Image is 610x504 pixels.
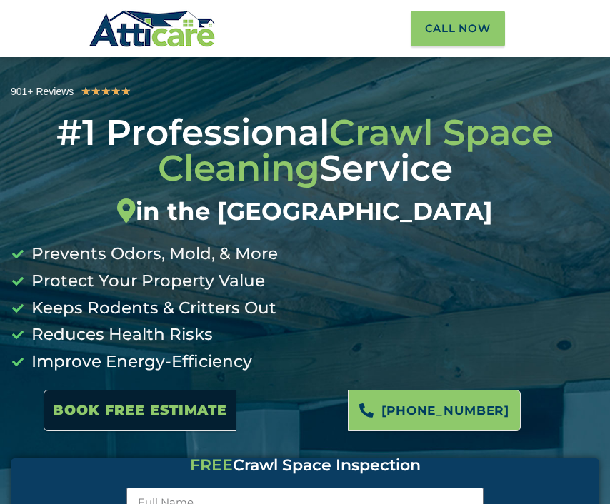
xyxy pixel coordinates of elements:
span: FREE [190,455,233,475]
div: 901+ Reviews [11,84,74,100]
div: in the [GEOGRAPHIC_DATA] [11,197,599,226]
a: Book Free Estimate [44,390,236,431]
a: Call Now [411,11,505,46]
h3: #1 Professional Service [11,115,599,226]
i: ★ [81,82,91,101]
span: Call Now [425,18,491,39]
div: 5/5 [81,82,131,101]
a: [PHONE_NUMBER] [348,390,521,431]
span: Keeps Rodents & Critters Out [28,295,276,322]
div: Crawl Space Inspection [126,458,484,473]
span: [PHONE_NUMBER] [381,398,509,423]
span: Protect Your Property Value [28,268,265,295]
span: Reduces Health Risks [28,321,213,348]
span: Improve Energy-Efficiency [28,348,252,376]
span: Book Free Estimate [53,397,227,424]
span: Prevents Odors, Mold, & More [28,241,278,268]
span: Crawl Space Cleaning [158,111,554,190]
i: ★ [121,82,131,101]
i: ★ [111,82,121,101]
i: ★ [91,82,101,101]
i: ★ [101,82,111,101]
